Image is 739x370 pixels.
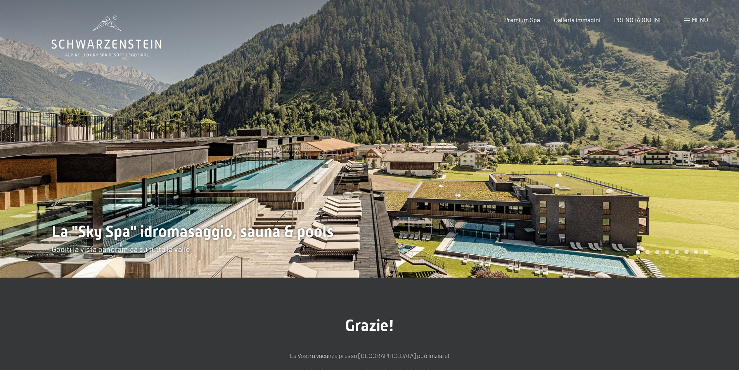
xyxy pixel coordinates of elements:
a: Galleria immagini [554,16,601,23]
a: Premium Spa [504,16,540,23]
div: Carousel Page 7 [694,250,698,254]
span: Menu [692,16,708,23]
a: PRENOTA ONLINE [614,16,663,23]
div: Carousel Pagination [633,250,708,254]
div: Carousel Page 1 (Current Slide) [636,250,640,254]
span: Grazie! [345,316,394,335]
div: Carousel Page 2 [646,250,650,254]
div: Carousel Page 3 [655,250,659,254]
div: Carousel Page 4 [665,250,669,254]
div: Carousel Page 6 [684,250,689,254]
div: Carousel Page 8 [704,250,708,254]
p: La Vostra vacanza presso [GEOGRAPHIC_DATA] può iniziare! [176,351,564,361]
div: Carousel Page 5 [675,250,679,254]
